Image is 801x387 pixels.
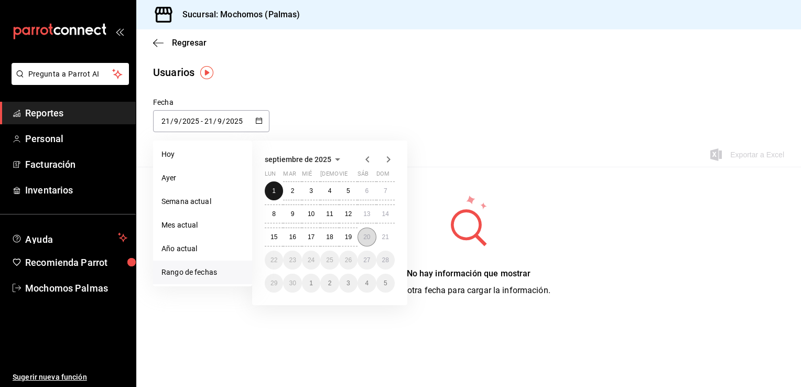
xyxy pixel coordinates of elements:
span: Mochomos Palmas [25,281,127,295]
button: 15 de septiembre de 2025 [265,228,283,246]
span: septiembre de 2025 [265,155,331,164]
span: / [179,117,182,125]
button: 3 de septiembre de 2025 [302,181,320,200]
button: 19 de septiembre de 2025 [339,228,358,246]
button: 26 de septiembre de 2025 [339,251,358,270]
abbr: 12 de septiembre de 2025 [345,210,352,218]
input: Month [174,117,179,125]
span: Sugerir nueva función [13,372,127,383]
abbr: 4 de septiembre de 2025 [328,187,332,195]
button: 5 de octubre de 2025 [376,274,395,293]
abbr: domingo [376,170,389,181]
input: Day [204,117,213,125]
abbr: 10 de septiembre de 2025 [308,210,315,218]
abbr: 6 de septiembre de 2025 [365,187,369,195]
span: Facturación [25,157,127,171]
button: 6 de septiembre de 2025 [358,181,376,200]
button: 25 de septiembre de 2025 [320,251,339,270]
input: Day [161,117,170,125]
abbr: 11 de septiembre de 2025 [326,210,333,218]
button: 2 de octubre de 2025 [320,274,339,293]
button: 22 de septiembre de 2025 [265,251,283,270]
abbr: 5 de septiembre de 2025 [347,187,350,195]
span: Reportes [25,106,127,120]
button: 1 de septiembre de 2025 [265,181,283,200]
abbr: 7 de septiembre de 2025 [384,187,387,195]
button: 14 de septiembre de 2025 [376,205,395,223]
abbr: 21 de septiembre de 2025 [382,233,389,241]
button: 8 de septiembre de 2025 [265,205,283,223]
abbr: 9 de septiembre de 2025 [291,210,295,218]
input: Year [182,117,200,125]
button: 17 de septiembre de 2025 [302,228,320,246]
abbr: 3 de septiembre de 2025 [309,187,313,195]
button: 13 de septiembre de 2025 [358,205,376,223]
button: Pregunta a Parrot AI [12,63,129,85]
abbr: 30 de septiembre de 2025 [289,279,296,287]
span: Regresar [172,38,207,48]
span: Inventarios [25,183,127,197]
input: Month [217,117,222,125]
abbr: 4 de octubre de 2025 [365,279,369,287]
button: 23 de septiembre de 2025 [283,251,301,270]
abbr: martes [283,170,296,181]
abbr: 23 de septiembre de 2025 [289,256,296,264]
abbr: 19 de septiembre de 2025 [345,233,352,241]
abbr: 15 de septiembre de 2025 [270,233,277,241]
a: Pregunta a Parrot AI [7,76,129,87]
abbr: jueves [320,170,382,181]
abbr: 13 de septiembre de 2025 [363,210,370,218]
button: 4 de septiembre de 2025 [320,181,339,200]
button: 11 de septiembre de 2025 [320,205,339,223]
button: 27 de septiembre de 2025 [358,251,376,270]
span: Personal [25,132,127,146]
button: 20 de septiembre de 2025 [358,228,376,246]
abbr: 20 de septiembre de 2025 [363,233,370,241]
li: Hoy [153,143,252,166]
span: Ayuda [25,231,114,244]
li: Ayer [153,166,252,190]
abbr: miércoles [302,170,312,181]
button: Tooltip marker [200,66,213,79]
abbr: 29 de septiembre de 2025 [270,279,277,287]
button: 18 de septiembre de 2025 [320,228,339,246]
input: Year [225,117,243,125]
button: 3 de octubre de 2025 [339,274,358,293]
abbr: 1 de septiembre de 2025 [272,187,276,195]
span: Elige otra fecha para cargar la información. [387,285,550,295]
button: 28 de septiembre de 2025 [376,251,395,270]
abbr: 5 de octubre de 2025 [384,279,387,287]
abbr: 24 de septiembre de 2025 [308,256,315,264]
abbr: 16 de septiembre de 2025 [289,233,296,241]
abbr: 25 de septiembre de 2025 [326,256,333,264]
button: septiembre de 2025 [265,153,344,166]
span: Recomienda Parrot [25,255,127,270]
div: No hay información que mostrar [387,267,550,280]
li: Rango de fechas [153,261,252,284]
button: open_drawer_menu [115,27,124,36]
abbr: lunes [265,170,276,181]
span: Pregunta a Parrot AI [28,69,113,80]
abbr: 26 de septiembre de 2025 [345,256,352,264]
abbr: 17 de septiembre de 2025 [308,233,315,241]
abbr: 18 de septiembre de 2025 [326,233,333,241]
span: / [170,117,174,125]
abbr: 3 de octubre de 2025 [347,279,350,287]
button: 29 de septiembre de 2025 [265,274,283,293]
abbr: 14 de septiembre de 2025 [382,210,389,218]
abbr: 2 de octubre de 2025 [328,279,332,287]
div: Usuarios [153,64,194,80]
button: Regresar [153,38,207,48]
button: 10 de septiembre de 2025 [302,205,320,223]
button: 5 de septiembre de 2025 [339,181,358,200]
li: Semana actual [153,190,252,213]
span: - [201,117,203,125]
button: 24 de septiembre de 2025 [302,251,320,270]
abbr: sábado [358,170,369,181]
abbr: viernes [339,170,348,181]
span: / [222,117,225,125]
button: 2 de septiembre de 2025 [283,181,301,200]
button: 1 de octubre de 2025 [302,274,320,293]
button: 21 de septiembre de 2025 [376,228,395,246]
span: / [213,117,217,125]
